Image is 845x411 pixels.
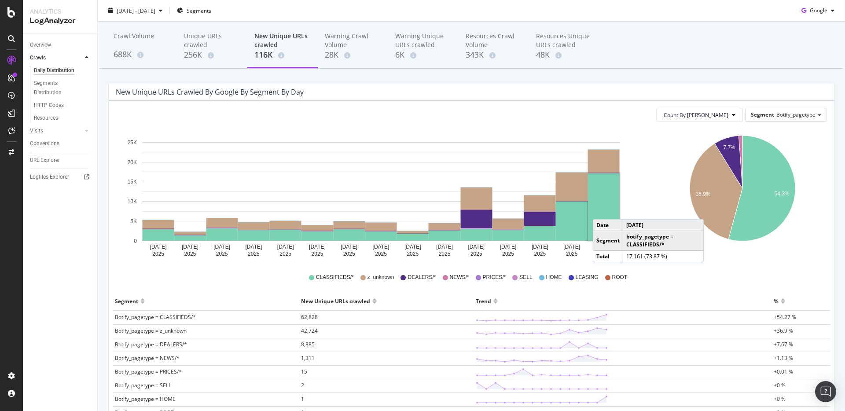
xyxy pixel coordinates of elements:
text: 2025 [152,251,164,257]
div: HTTP Codes [34,101,64,110]
span: Botify_pagetype = CLASSIFIEDS/* [115,313,196,321]
a: Resources [34,114,91,123]
svg: A chart. [116,129,646,261]
span: CLASSIFIEDS/* [316,274,354,281]
div: New Unique URLs crawled by google by Segment by Day [116,88,304,96]
span: [DATE] - [DATE] [117,7,155,14]
button: Segments [173,4,215,18]
div: 28K [325,49,381,61]
div: Unique URLs crawled [184,32,240,49]
div: LogAnalyzer [30,16,90,26]
span: +1.13 % [774,354,793,362]
div: 688K [114,49,170,60]
text: [DATE] [404,244,421,250]
text: 5K [130,218,137,224]
span: SELL [519,274,532,281]
div: Segment [115,294,138,308]
div: Crawl Volume [114,32,170,48]
text: 2025 [439,251,451,257]
div: Open Intercom Messenger [815,381,836,402]
span: Botify_pagetype = HOME [115,395,176,403]
div: Logfiles Explorer [30,172,69,182]
button: Google [798,4,838,18]
a: Visits [30,126,82,136]
td: Date [593,220,623,231]
div: New Unique URLs crawled [254,32,311,49]
div: Trend [476,294,491,308]
span: Google [810,7,827,14]
a: Daily Distribution [34,66,91,75]
span: HOME [546,274,562,281]
svg: A chart. [659,129,826,261]
div: Resources Unique URLs crawled [536,32,592,49]
text: 0 [134,238,137,244]
div: Overview [30,40,51,50]
a: HTTP Codes [34,101,91,110]
div: 343K [466,49,522,61]
text: 10K [128,198,137,205]
td: botify_pagetype = CLASSIFIEDS/* [623,231,704,250]
span: LEASING [576,274,599,281]
div: URL Explorer [30,156,60,165]
td: 17,161 (73.87 %) [623,250,704,262]
span: 42,724 [301,327,318,334]
div: Resources Crawl Volume [466,32,522,49]
text: 15K [128,179,137,185]
span: 8,885 [301,341,315,348]
span: +0 % [774,382,786,389]
span: Botify_pagetype = z_unknown [115,327,187,334]
span: 62,828 [301,313,318,321]
text: [DATE] [532,244,548,250]
text: 7.7% [723,145,735,151]
text: [DATE] [468,244,485,250]
div: % [774,294,779,308]
text: 2025 [343,251,355,257]
td: Segment [593,231,623,250]
span: Segments [187,7,211,14]
div: 48K [536,49,592,61]
div: 256K [184,49,240,61]
text: 2025 [279,251,291,257]
div: New Unique URLs crawled [301,294,370,308]
a: Overview [30,40,91,50]
div: Resources [34,114,58,123]
text: [DATE] [182,244,198,250]
span: +7.67 % [774,341,793,348]
text: [DATE] [500,244,517,250]
div: Analytics [30,7,90,16]
div: Warning Unique URLs crawled [395,32,452,49]
span: Botify_pagetype = PRICES/* [115,368,182,375]
a: Conversions [30,139,91,148]
text: 2025 [470,251,482,257]
a: Segments Distribution [34,79,91,97]
div: Visits [30,126,43,136]
span: z_unknown [367,274,394,281]
div: 116K [254,49,311,61]
text: 25K [128,139,137,146]
text: [DATE] [436,244,453,250]
span: +36.9 % [774,327,793,334]
span: 15 [301,368,307,375]
span: DEALERS/* [408,274,436,281]
text: [DATE] [246,244,262,250]
div: 6K [395,49,452,61]
span: Count By Day [664,111,728,119]
span: +54.27 % [774,313,796,321]
text: [DATE] [309,244,326,250]
text: 36.9% [695,191,710,197]
a: Logfiles Explorer [30,172,91,182]
text: 2025 [502,251,514,257]
a: Crawls [30,53,82,62]
span: NEWS/* [450,274,469,281]
span: Botify_pagetype = DEALERS/* [115,341,187,348]
text: [DATE] [150,244,167,250]
button: Count By [PERSON_NAME] [656,108,743,122]
span: +0 % [774,395,786,403]
text: [DATE] [213,244,230,250]
text: [DATE] [341,244,357,250]
text: 2025 [534,251,546,257]
text: 54.3% [774,191,789,197]
text: 2025 [375,251,387,257]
